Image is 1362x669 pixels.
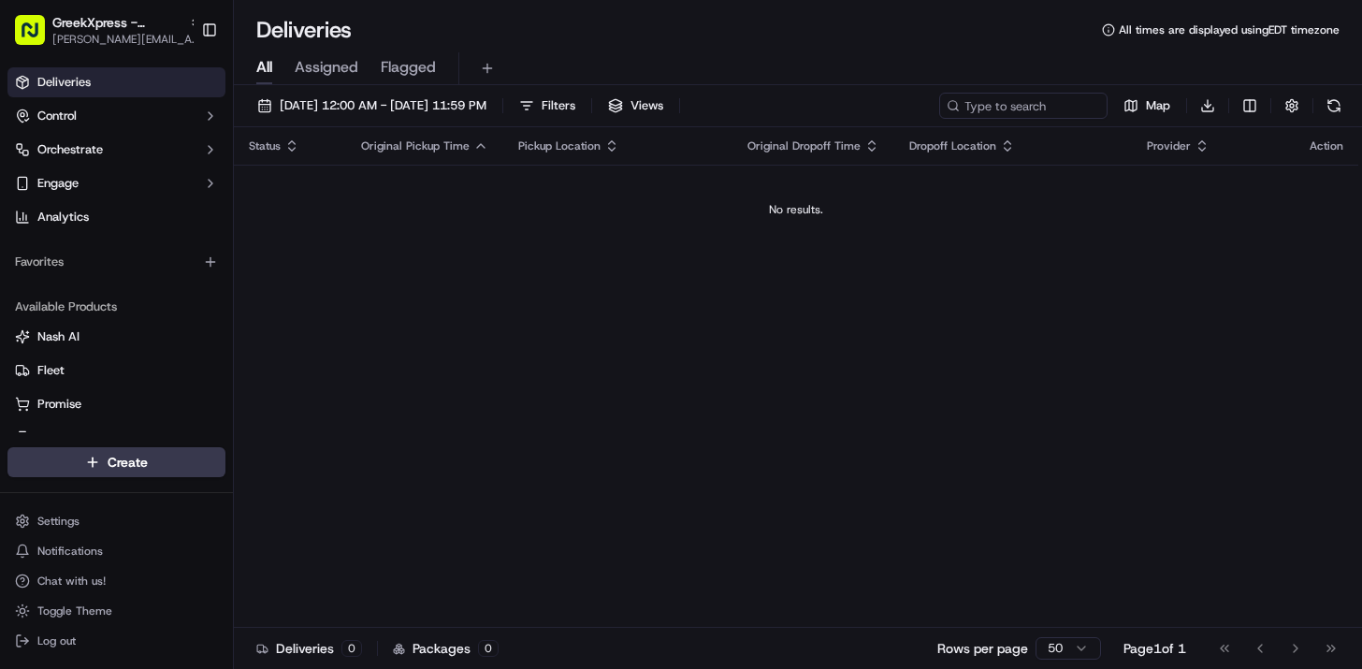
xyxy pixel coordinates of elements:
span: Nash AI [37,328,80,345]
input: Type to search [939,93,1108,119]
button: Create [7,447,225,477]
span: Engage [37,175,79,192]
a: Analytics [7,202,225,232]
button: Views [600,93,672,119]
div: No results. [241,202,1351,217]
button: GreekXpress - [GEOGRAPHIC_DATA][PERSON_NAME][EMAIL_ADDRESS][DOMAIN_NAME] [7,7,194,52]
span: Chat with us! [37,574,106,589]
div: Packages [393,639,499,658]
span: Status [249,138,281,153]
button: Engage [7,168,225,198]
button: Control [7,101,225,131]
button: Nash AI [7,322,225,352]
a: Deliveries [7,67,225,97]
span: Settings [37,514,80,529]
div: 0 [478,640,499,657]
button: Toggle Theme [7,598,225,624]
button: Notifications [7,538,225,564]
span: Fleet [37,362,65,379]
span: Views [630,97,663,114]
span: Control [37,108,77,124]
span: Log out [37,633,76,648]
a: Fleet [15,362,218,379]
div: Available Products [7,292,225,322]
span: Deliveries [37,74,91,91]
span: Map [1146,97,1170,114]
button: Orchestrate [7,135,225,165]
span: Flagged [381,56,436,79]
span: Orchestrate [37,141,103,158]
div: 0 [341,640,362,657]
button: GreekXpress - [GEOGRAPHIC_DATA] [52,13,181,32]
button: Fleet [7,356,225,385]
button: Log out [7,628,225,654]
span: Original Dropoff Time [747,138,861,153]
span: Dropoff Location [909,138,996,153]
span: Analytics [37,209,89,225]
button: Refresh [1321,93,1347,119]
button: [PERSON_NAME][EMAIL_ADDRESS][DOMAIN_NAME] [52,32,202,47]
button: Filters [511,93,584,119]
button: Map [1115,93,1179,119]
span: Filters [542,97,575,114]
span: Assigned [295,56,358,79]
span: Original Pickup Time [361,138,470,153]
button: Product Catalog [7,423,225,453]
button: Promise [7,389,225,419]
div: Action [1310,138,1343,153]
span: Provider [1147,138,1191,153]
span: Notifications [37,544,103,559]
span: Promise [37,396,81,413]
span: Product Catalog [37,429,127,446]
button: Chat with us! [7,568,225,594]
button: Settings [7,508,225,534]
a: Nash AI [15,328,218,345]
h1: Deliveries [256,15,352,45]
a: Promise [15,396,218,413]
div: Deliveries [256,639,362,658]
span: Toggle Theme [37,604,112,618]
div: Page 1 of 1 [1123,639,1186,658]
span: Pickup Location [518,138,601,153]
a: Product Catalog [15,429,218,446]
span: All times are displayed using EDT timezone [1119,22,1340,37]
span: Create [108,453,148,472]
p: Rows per page [937,639,1028,658]
div: Favorites [7,247,225,277]
button: [DATE] 12:00 AM - [DATE] 11:59 PM [249,93,495,119]
span: All [256,56,272,79]
span: [DATE] 12:00 AM - [DATE] 11:59 PM [280,97,486,114]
